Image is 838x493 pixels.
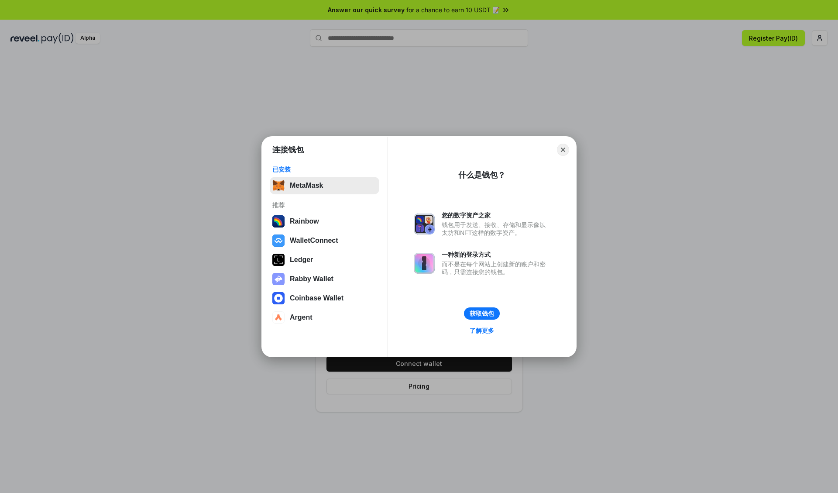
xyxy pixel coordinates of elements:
[272,165,377,173] div: 已安装
[414,253,435,274] img: svg+xml,%3Csvg%20xmlns%3D%22http%3A%2F%2Fwww.w3.org%2F2000%2Fsvg%22%20fill%3D%22none%22%20viewBox...
[442,221,550,237] div: 钱包用于发送、接收、存储和显示像以太坊和NFT这样的数字资产。
[290,217,319,225] div: Rainbow
[272,254,285,266] img: svg+xml,%3Csvg%20xmlns%3D%22http%3A%2F%2Fwww.w3.org%2F2000%2Fsvg%22%20width%3D%2228%22%20height%3...
[290,182,323,190] div: MetaMask
[270,213,379,230] button: Rainbow
[442,251,550,259] div: 一种新的登录方式
[270,290,379,307] button: Coinbase Wallet
[470,310,494,317] div: 获取钱包
[270,251,379,269] button: Ledger
[290,275,333,283] div: Rabby Wallet
[414,214,435,234] img: svg+xml,%3Csvg%20xmlns%3D%22http%3A%2F%2Fwww.w3.org%2F2000%2Fsvg%22%20fill%3D%22none%22%20viewBox...
[458,170,505,180] div: 什么是钱包？
[272,273,285,285] img: svg+xml,%3Csvg%20xmlns%3D%22http%3A%2F%2Fwww.w3.org%2F2000%2Fsvg%22%20fill%3D%22none%22%20viewBox...
[272,145,304,155] h1: 连接钱包
[270,177,379,194] button: MetaMask
[470,327,494,334] div: 了解更多
[290,237,338,245] div: WalletConnect
[270,309,379,326] button: Argent
[557,144,569,156] button: Close
[272,311,285,324] img: svg+xml,%3Csvg%20width%3D%2228%22%20height%3D%2228%22%20viewBox%3D%220%200%2028%2028%22%20fill%3D...
[272,179,285,192] img: svg+xml,%3Csvg%20fill%3D%22none%22%20height%3D%2233%22%20viewBox%3D%220%200%2035%2033%22%20width%...
[290,294,343,302] div: Coinbase Wallet
[270,270,379,288] button: Rabby Wallet
[442,260,550,276] div: 而不是在每个网站上创建新的账户和密码，只需连接您的钱包。
[270,232,379,249] button: WalletConnect
[464,325,499,336] a: 了解更多
[272,201,377,209] div: 推荐
[442,211,550,219] div: 您的数字资产之家
[272,215,285,228] img: svg+xml,%3Csvg%20width%3D%22120%22%20height%3D%22120%22%20viewBox%3D%220%200%20120%20120%22%20fil...
[464,307,500,320] button: 获取钱包
[290,314,313,321] div: Argent
[272,234,285,247] img: svg+xml,%3Csvg%20width%3D%2228%22%20height%3D%2228%22%20viewBox%3D%220%200%2028%2028%22%20fill%3D...
[272,292,285,304] img: svg+xml,%3Csvg%20width%3D%2228%22%20height%3D%2228%22%20viewBox%3D%220%200%2028%2028%22%20fill%3D...
[290,256,313,264] div: Ledger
